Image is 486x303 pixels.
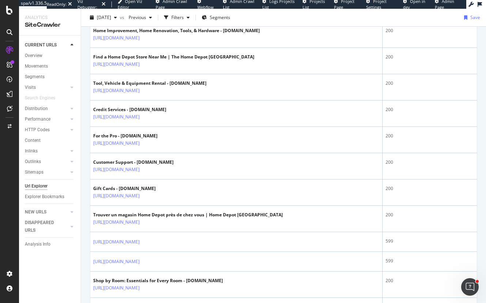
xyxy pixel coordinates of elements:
div: Movements [25,63,48,70]
a: DISAPPEARED URLS [25,219,68,234]
a: [URL][DOMAIN_NAME] [93,61,140,68]
div: Performance [25,115,50,123]
div: Explorer Bookmarks [25,193,64,201]
div: SiteCrawler [25,21,75,29]
button: Save [461,12,480,23]
a: Visits [25,84,68,91]
a: Distribution [25,105,68,113]
span: vs [120,14,126,20]
iframe: Intercom live chat [461,278,479,296]
a: Outlinks [25,158,68,166]
a: NEW URLS [25,208,68,216]
div: DISAPPEARED URLS [25,219,62,234]
div: Save [470,14,480,20]
div: Home Improvement, Home Renovation, Tools, & Hardware - [DOMAIN_NAME] [93,27,260,34]
div: 200 [386,133,474,139]
span: Segments [210,14,230,20]
span: 2025 Aug. 11th [97,14,111,20]
button: Segments [199,12,233,23]
div: Filters [171,14,184,20]
button: Filters [161,12,193,23]
a: Search Engines [25,94,62,102]
div: Overview [25,52,42,60]
div: Content [25,137,41,144]
a: Inlinks [25,147,68,155]
div: Segments [25,73,45,81]
div: 599 [386,238,474,245]
div: Shop by Room: Essentials for Every Room - [DOMAIN_NAME] [93,277,223,284]
div: Url Explorer [25,182,48,190]
div: 200 [386,27,474,34]
div: 599 [386,258,474,264]
div: Distribution [25,105,48,113]
div: NEW URLS [25,208,46,216]
span: Previous [126,14,146,20]
div: Analytics [25,15,75,21]
div: Customer Support - [DOMAIN_NAME] [93,159,174,166]
a: [URL][DOMAIN_NAME] [93,284,140,292]
div: 200 [386,80,474,87]
a: [URL][DOMAIN_NAME] [93,238,140,246]
a: [URL][DOMAIN_NAME] [93,219,140,226]
div: 200 [386,277,474,284]
a: Overview [25,52,76,60]
div: ReadOnly: [47,1,67,7]
a: CURRENT URLS [25,41,68,49]
button: [DATE] [87,12,120,23]
div: HTTP Codes [25,126,50,134]
a: [URL][DOMAIN_NAME] [93,34,140,42]
a: Sitemaps [25,168,68,176]
div: 200 [386,159,474,166]
a: [URL][DOMAIN_NAME] [93,166,140,173]
div: Credit Services - [DOMAIN_NAME] [93,106,171,113]
a: [URL][DOMAIN_NAME] [93,192,140,200]
div: Sitemaps [25,168,43,176]
div: Find a Home Depot Store Near Me | The Home Depot [GEOGRAPHIC_DATA] [93,54,254,60]
div: Gift Cards - [DOMAIN_NAME] [93,185,171,192]
a: Content [25,137,76,144]
div: Tool, Vehicle & Equipment Rental - [DOMAIN_NAME] [93,80,206,87]
a: [URL][DOMAIN_NAME] [93,87,140,94]
div: Search Engines [25,94,55,102]
div: Outlinks [25,158,41,166]
span: Webflow [197,4,214,10]
div: 200 [386,185,474,192]
a: Explorer Bookmarks [25,193,76,201]
div: 200 [386,54,474,60]
div: Visits [25,84,36,91]
a: [URL][DOMAIN_NAME] [93,113,140,121]
a: Url Explorer [25,182,76,190]
button: Previous [126,12,155,23]
div: CURRENT URLS [25,41,57,49]
div: Trouver un magasin Home Depot près de chez vous | Home Depot [GEOGRAPHIC_DATA] [93,212,283,218]
a: HTTP Codes [25,126,68,134]
a: [URL][DOMAIN_NAME] [93,140,140,147]
div: Inlinks [25,147,38,155]
a: Analysis Info [25,240,76,248]
div: Analysis Info [25,240,50,248]
div: For the Pro - [DOMAIN_NAME] [93,133,171,139]
a: [URL][DOMAIN_NAME] [93,258,140,265]
a: Segments [25,73,76,81]
div: 200 [386,212,474,218]
div: 200 [386,106,474,113]
a: Performance [25,115,68,123]
a: Movements [25,63,76,70]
